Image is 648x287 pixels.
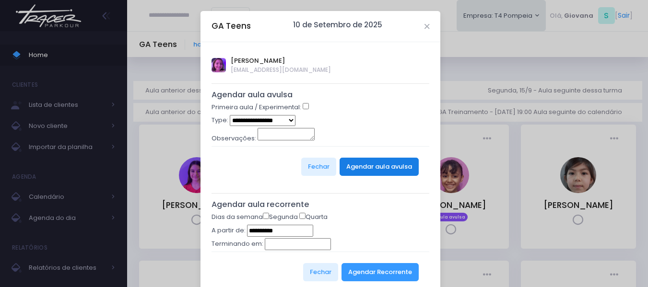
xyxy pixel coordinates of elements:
label: Observações: [212,134,256,143]
h5: Agendar aula avulsa [212,90,430,100]
label: Type: [212,115,228,125]
button: Agendar aula avulsa [340,158,419,176]
label: Segunda [263,212,298,222]
h6: 10 de Setembro de 2025 [293,21,382,29]
button: Close [424,24,429,29]
input: Segunda [263,213,269,219]
button: Fechar [303,263,338,281]
button: Fechar [301,158,336,176]
label: Terminando em: [212,239,263,249]
label: Quarta [299,212,328,222]
label: A partir de: [212,226,246,235]
span: [PERSON_NAME] [231,56,331,66]
h5: GA Teens [212,20,251,32]
button: Agendar Recorrente [342,263,419,281]
input: Quarta [299,213,306,219]
span: [EMAIL_ADDRESS][DOMAIN_NAME] [231,66,331,74]
label: Primeira aula / Experimental: [212,103,301,112]
h5: Agendar aula recorrente [212,200,430,209]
